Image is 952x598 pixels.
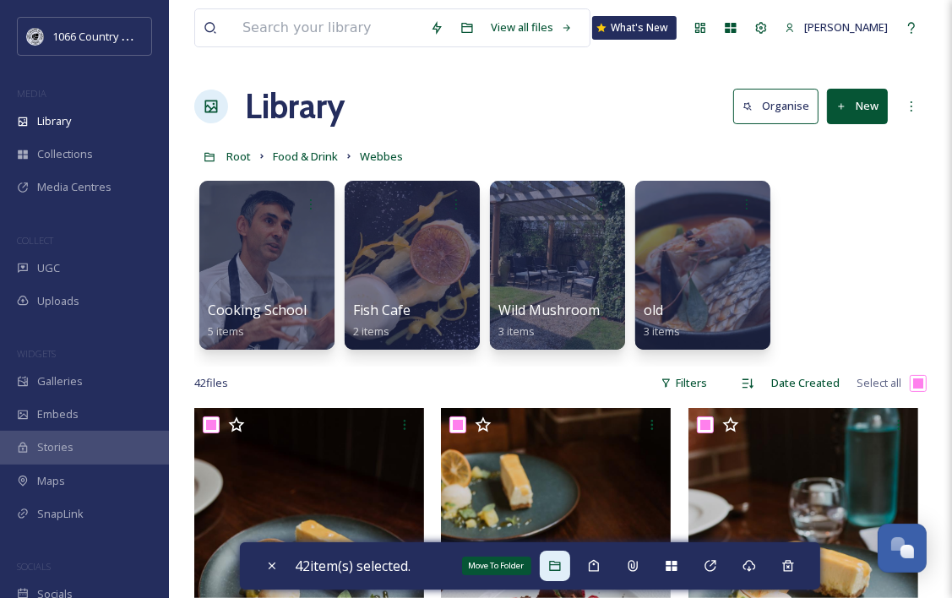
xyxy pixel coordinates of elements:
[804,19,888,35] span: [PERSON_NAME]
[37,146,93,162] span: Collections
[37,293,79,309] span: Uploads
[17,347,56,360] span: WIDGETS
[733,89,827,123] a: Organise
[592,16,677,40] a: What's New
[17,87,46,100] span: MEDIA
[234,9,422,46] input: Search your library
[353,323,389,339] span: 2 items
[482,11,581,44] a: View all files
[878,524,927,573] button: Open Chat
[194,375,228,391] span: 42 file s
[353,302,411,339] a: Fish Cafe2 items
[245,81,345,132] a: Library
[208,301,307,319] span: Cooking School
[273,146,338,166] a: Food & Drink
[353,301,411,319] span: Fish Cafe
[37,439,73,455] span: Stories
[37,473,65,489] span: Maps
[226,146,251,166] a: Root
[273,149,338,164] span: Food & Drink
[37,373,83,389] span: Galleries
[498,301,600,319] span: Wild Mushroom
[52,28,171,44] span: 1066 Country Marketing
[763,367,848,400] div: Date Created
[37,113,71,129] span: Library
[17,234,53,247] span: COLLECT
[360,146,403,166] a: Webbes
[27,28,44,45] img: logo_footerstamp.png
[360,149,403,164] span: Webbes
[776,11,896,44] a: [PERSON_NAME]
[652,367,715,400] div: Filters
[37,406,79,422] span: Embeds
[462,557,531,575] div: Move To Folder
[644,301,663,319] span: old
[208,323,244,339] span: 5 items
[296,557,411,575] span: 42 item(s) selected.
[226,149,251,164] span: Root
[498,323,535,339] span: 3 items
[644,302,680,339] a: old3 items
[644,323,680,339] span: 3 items
[37,506,84,522] span: SnapLink
[733,89,819,123] button: Organise
[37,260,60,276] span: UGC
[37,179,112,195] span: Media Centres
[208,302,307,339] a: Cooking School5 items
[17,560,51,573] span: SOCIALS
[498,302,600,339] a: Wild Mushroom3 items
[857,375,901,391] span: Select all
[827,89,888,123] button: New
